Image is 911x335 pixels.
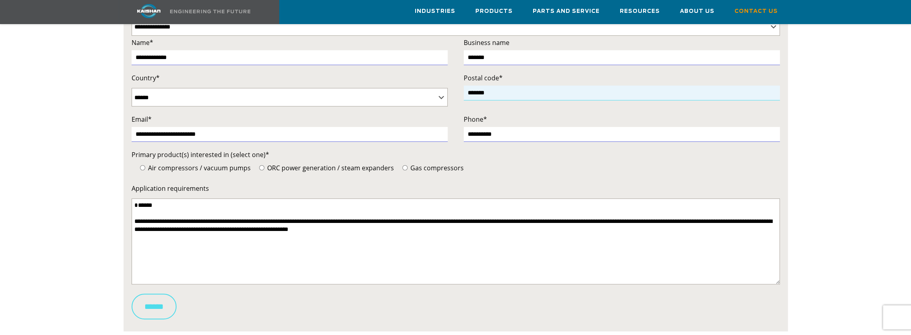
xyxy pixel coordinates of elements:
a: Parts and Service [533,0,600,22]
a: Contact Us [734,0,778,22]
label: Application requirements [132,183,780,194]
span: Air compressors / vacuum pumps [146,163,251,172]
label: Email* [132,114,448,125]
form: Contact form [132,37,780,325]
img: Engineering the future [170,10,250,13]
label: Name* [132,37,448,48]
a: Industries [415,0,455,22]
label: Phone* [464,114,780,125]
a: About Us [680,0,714,22]
label: Business name [464,37,780,48]
a: Resources [620,0,660,22]
span: ORC power generation / steam expanders [266,163,394,172]
span: Industries [415,7,455,16]
span: About Us [680,7,714,16]
input: Gas compressors [402,165,408,170]
input: Air compressors / vacuum pumps [140,165,145,170]
input: ORC power generation / steam expanders [259,165,264,170]
label: Country* [132,72,448,84]
a: Products [475,0,513,22]
span: Products [475,7,513,16]
span: Contact Us [734,7,778,16]
span: Resources [620,7,660,16]
label: Postal code* [464,72,780,84]
img: kaishan logo [119,4,179,18]
span: Gas compressors [409,163,464,172]
span: Parts and Service [533,7,600,16]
